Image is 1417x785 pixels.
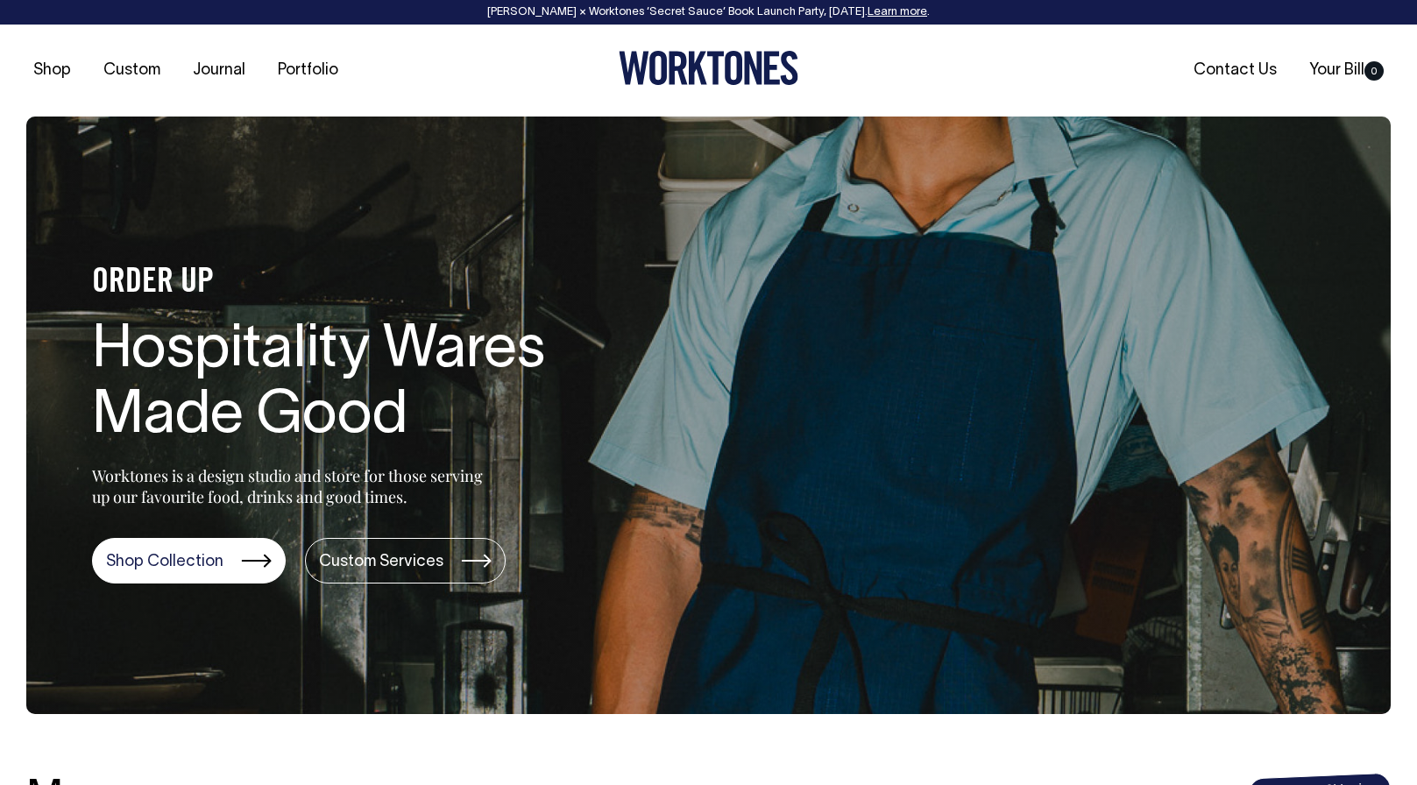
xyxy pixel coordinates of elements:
[868,7,927,18] a: Learn more
[26,56,78,85] a: Shop
[18,6,1399,18] div: [PERSON_NAME] × Worktones ‘Secret Sauce’ Book Launch Party, [DATE]. .
[92,465,491,507] p: Worktones is a design studio and store for those serving up our favourite food, drinks and good t...
[1302,56,1391,85] a: Your Bill0
[271,56,345,85] a: Portfolio
[92,538,286,583] a: Shop Collection
[96,56,167,85] a: Custom
[92,319,653,450] h1: Hospitality Wares Made Good
[92,265,653,301] h4: ORDER UP
[305,538,506,583] a: Custom Services
[186,56,252,85] a: Journal
[1364,61,1384,81] span: 0
[1187,56,1284,85] a: Contact Us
